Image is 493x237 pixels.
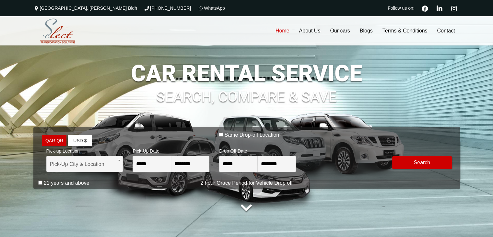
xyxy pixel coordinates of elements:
p: 2 hour Grace Period for Vehicle Drop off [33,179,460,187]
a: About Us [294,16,325,45]
button: Modify Search [392,156,452,169]
a: Contact [432,16,460,45]
a: USD $ [68,135,92,146]
a: Instagram [449,5,460,12]
a: Facebook [419,5,431,12]
label: Same Drop-off Location [224,132,279,138]
h1: SEARCH, COMPARE & SAVE [33,80,460,104]
a: [PHONE_NUMBER] [144,6,191,11]
a: Linkedin [434,5,445,12]
span: Pick-Up Date [133,144,209,156]
a: Our cars [325,16,355,45]
a: Terms & Conditions [378,16,432,45]
h1: CAR RENTAL SERVICE [33,62,460,85]
img: Select Rent a Car [35,17,80,45]
span: Drop Off Date [219,144,296,156]
a: Blogs [355,16,378,45]
a: QAR QR [42,135,66,146]
a: WhatsApp [197,6,225,11]
a: Home [271,16,294,45]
